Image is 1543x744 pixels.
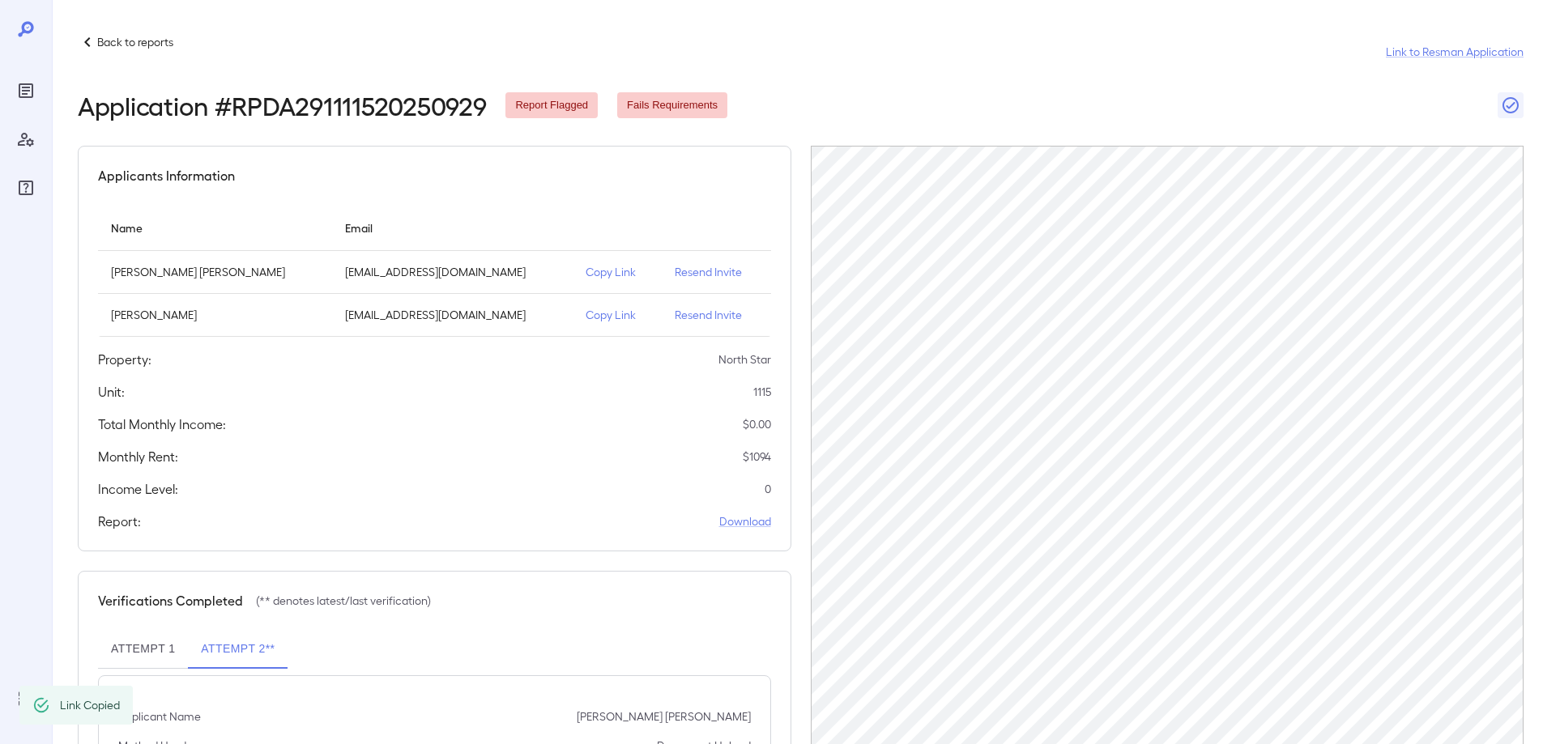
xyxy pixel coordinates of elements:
[13,175,39,201] div: FAQ
[345,307,561,323] p: [EMAIL_ADDRESS][DOMAIN_NAME]
[98,479,178,499] h5: Income Level:
[98,382,125,402] h5: Unit:
[675,307,757,323] p: Resend Invite
[345,264,561,280] p: [EMAIL_ADDRESS][DOMAIN_NAME]
[98,447,178,466] h5: Monthly Rent:
[60,691,120,720] div: Link Copied
[98,630,188,669] button: Attempt 1
[256,593,431,609] p: (** denotes latest/last verification)
[98,512,141,531] h5: Report:
[98,205,771,337] table: simple table
[98,415,226,434] h5: Total Monthly Income:
[97,34,173,50] p: Back to reports
[332,205,573,251] th: Email
[586,264,649,280] p: Copy Link
[98,591,243,610] h5: Verifications Completed
[13,78,39,104] div: Reports
[111,307,319,323] p: [PERSON_NAME]
[13,686,39,712] div: Log Out
[188,630,288,669] button: Attempt 2**
[118,708,201,725] p: Applicant Name
[765,481,771,497] p: 0
[586,307,649,323] p: Copy Link
[111,264,319,280] p: [PERSON_NAME] [PERSON_NAME]
[13,126,39,152] div: Manage Users
[98,166,235,185] h5: Applicants Information
[577,708,751,725] p: [PERSON_NAME] [PERSON_NAME]
[719,513,771,529] a: Download
[743,416,771,432] p: $ 0.00
[1386,44,1524,60] a: Link to Resman Application
[743,449,771,465] p: $ 1094
[617,98,727,113] span: Fails Requirements
[675,264,757,280] p: Resend Invite
[753,384,771,400] p: 1115
[78,91,486,120] h2: Application # RPDA291111520250929
[718,351,771,368] p: North Star
[98,205,332,251] th: Name
[98,350,151,369] h5: Property:
[1498,92,1524,118] button: Close Report
[505,98,598,113] span: Report Flagged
